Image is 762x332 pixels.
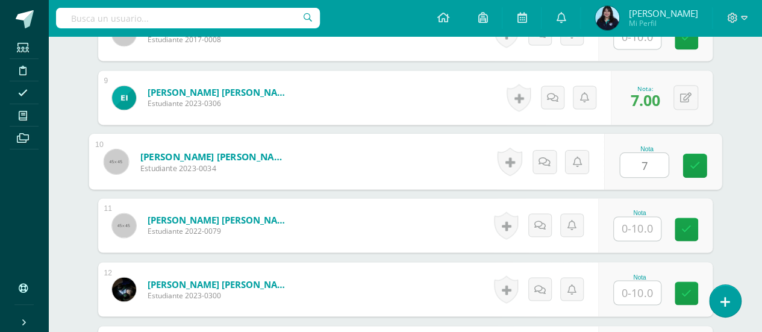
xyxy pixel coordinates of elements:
[148,98,292,108] span: Estudiante 2023-0306
[148,226,292,236] span: Estudiante 2022-0079
[628,7,698,19] span: [PERSON_NAME]
[631,90,660,110] span: 7.00
[628,18,698,28] span: Mi Perfil
[614,281,661,304] input: 0-10.0
[148,290,292,300] span: Estudiante 2023-0300
[148,34,292,45] span: Estudiante 2017-0008
[148,278,292,290] a: [PERSON_NAME] [PERSON_NAME]
[614,25,661,49] input: 0-10.0
[148,86,292,98] a: [PERSON_NAME] [PERSON_NAME]
[140,150,289,163] a: [PERSON_NAME] [PERSON_NAME]
[112,213,136,237] img: 45x45
[614,217,661,240] input: 0-10.0
[148,214,292,226] a: [PERSON_NAME] [PERSON_NAME]
[613,274,666,280] div: Nota
[112,86,136,110] img: 69ba1c60a8228d1e6303824ce1cc6def.png
[631,84,660,93] div: Nota:
[104,149,128,174] img: 45x45
[56,8,320,28] input: Busca un usuario...
[619,145,674,152] div: Nota
[595,6,619,30] img: 717e1260f9baba787432b05432d0efc0.png
[613,210,666,216] div: Nota
[620,153,668,177] input: 0-10.0
[140,163,289,174] span: Estudiante 2023-0034
[112,277,136,301] img: 98e2c004d1c254c9c674b905696a2176.png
